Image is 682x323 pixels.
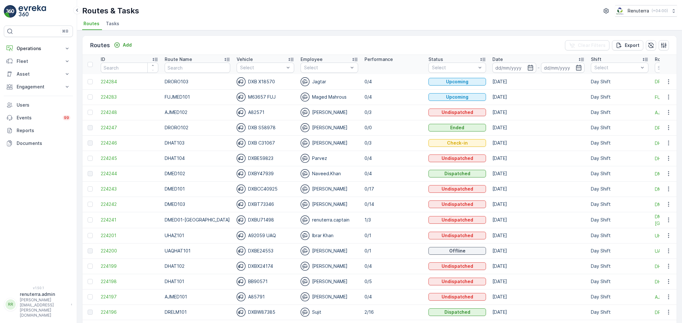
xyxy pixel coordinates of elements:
div: [PERSON_NAME] [301,200,358,209]
td: [DATE] [489,135,588,151]
button: Upcoming [428,93,486,101]
div: Toggle Row Selected [88,171,93,176]
p: Day Shift [591,79,648,85]
td: [DATE] [489,289,588,304]
p: Route Name [165,56,192,63]
a: 224246 [101,140,158,146]
p: DHAT103 [165,140,230,146]
div: Jagtar [301,77,358,86]
span: v 1.50.1 [4,286,73,290]
td: [DATE] [489,166,588,181]
span: 224243 [101,186,158,192]
p: 0/14 [365,201,422,207]
p: Vehicle [237,56,253,63]
img: svg%3e [301,308,310,317]
td: [DATE] [489,259,588,274]
span: 224201 [101,232,158,239]
span: 224198 [101,278,158,285]
p: Undispatched [442,263,473,269]
td: [DATE] [489,120,588,135]
div: A92059 UAQ [237,231,294,240]
img: svg%3e [301,93,310,101]
a: 224199 [101,263,158,269]
div: DXBU71498 [237,215,294,224]
p: 0/4 [365,79,422,85]
img: svg%3e [237,262,246,271]
img: svg%3e [237,308,246,317]
div: DXBE24553 [237,246,294,255]
p: Day Shift [591,124,648,131]
button: Undispatched [428,154,486,162]
p: 2/16 [365,309,422,315]
img: logo [4,5,17,18]
a: Reports [4,124,73,137]
p: Fleet [17,58,60,64]
input: Search [165,63,230,73]
p: Day Shift [591,109,648,116]
input: Search [101,63,158,73]
td: [DATE] [489,197,588,212]
img: svg%3e [237,277,246,286]
div: DXB S58978 [237,123,294,132]
td: [DATE] [489,274,588,289]
p: Asset [17,71,60,77]
div: DXBY47939 [237,169,294,178]
img: Screenshot_2024-07-26_at_13.33.01.png [615,7,625,14]
div: Toggle Row Selected [88,125,93,130]
p: Select [594,64,639,71]
div: Toggle Row Selected [88,294,93,299]
p: 0/5 [365,278,422,285]
img: svg%3e [301,108,310,117]
img: svg%3e [301,200,310,209]
p: 0/4 [365,294,422,300]
td: [DATE] [489,212,588,228]
p: AJMED101 [165,294,230,300]
p: Day Shift [591,186,648,192]
p: Day Shift [591,217,648,223]
div: [PERSON_NAME] [301,246,358,255]
button: Undispatched [428,278,486,285]
p: 0/17 [365,186,422,192]
img: svg%3e [237,123,246,132]
a: 224241 [101,217,158,223]
img: svg%3e [301,262,310,271]
div: Sujit [301,308,358,317]
button: Undispatched [428,109,486,116]
p: Day Shift [591,248,648,254]
p: 0/3 [365,109,422,116]
td: [DATE] [489,243,588,259]
p: Undispatched [442,217,473,223]
div: Toggle Row Selected [88,79,93,84]
button: Renuterra(+04:00) [615,5,677,17]
p: Undispatched [442,155,473,161]
p: DMED103 [165,201,230,207]
span: 224284 [101,79,158,85]
p: Day Shift [591,263,648,269]
div: [PERSON_NAME] [301,184,358,193]
div: Maged Mahrous [301,93,358,101]
span: 224247 [101,124,158,131]
p: 0/1 [365,248,422,254]
img: svg%3e [301,231,310,240]
a: 224244 [101,170,158,177]
p: 0/4 [365,170,422,177]
img: svg%3e [237,93,246,101]
p: Employee [301,56,323,63]
img: svg%3e [301,246,310,255]
img: logo_light-DOdMpM7g.png [19,5,46,18]
button: Undispatched [428,185,486,193]
button: Offline [428,247,486,255]
p: Export [625,42,639,49]
img: svg%3e [301,184,310,193]
div: DXBT73346 [237,200,294,209]
div: DXBE59823 [237,154,294,163]
p: Day Shift [591,140,648,146]
p: Undispatched [442,232,473,239]
p: Day Shift [591,170,648,177]
a: 224242 [101,201,158,207]
span: Routes [83,20,99,27]
a: 224200 [101,248,158,254]
p: Events [17,115,59,121]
